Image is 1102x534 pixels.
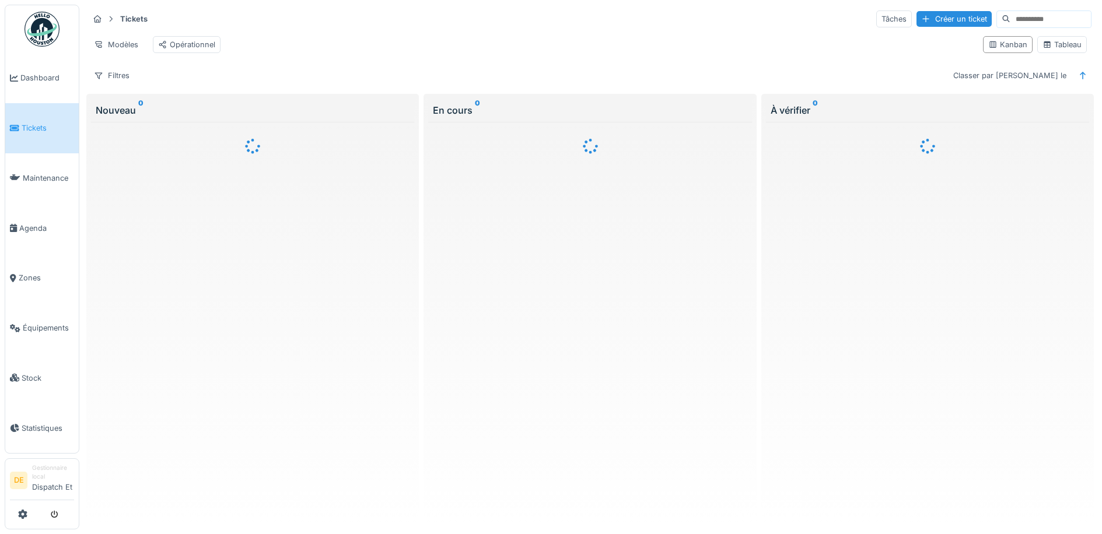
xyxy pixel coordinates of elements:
[20,72,74,83] span: Dashboard
[948,67,1072,84] div: Classer par [PERSON_NAME] le
[813,103,818,117] sup: 0
[5,103,79,153] a: Tickets
[5,403,79,453] a: Statistiques
[22,423,74,434] span: Statistiques
[10,463,74,500] a: DE Gestionnaire localDispatch Et
[5,253,79,303] a: Zones
[475,103,480,117] sup: 0
[5,53,79,103] a: Dashboard
[32,463,74,497] li: Dispatch Et
[916,11,992,27] div: Créer un ticket
[96,103,410,117] div: Nouveau
[22,122,74,133] span: Tickets
[23,322,74,333] span: Équipements
[25,12,60,47] img: Badge_color-CXgf-gQk.svg
[5,353,79,403] a: Stock
[1042,39,1082,50] div: Tableau
[19,272,74,283] span: Zones
[89,36,144,53] div: Modèles
[771,103,1084,117] div: À vérifier
[158,39,215,50] div: Opérationnel
[10,472,27,489] li: DE
[5,303,79,353] a: Équipements
[22,373,74,384] span: Stock
[23,173,74,184] span: Maintenance
[876,10,912,27] div: Tâches
[5,153,79,203] a: Maintenance
[433,103,747,117] div: En cours
[32,463,74,482] div: Gestionnaire local
[116,13,152,24] strong: Tickets
[988,39,1027,50] div: Kanban
[19,223,74,234] span: Agenda
[89,67,135,84] div: Filtres
[5,203,79,253] a: Agenda
[138,103,144,117] sup: 0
